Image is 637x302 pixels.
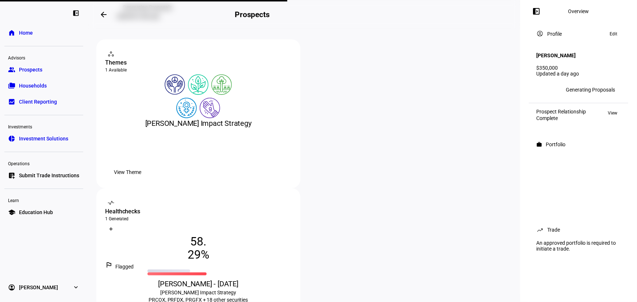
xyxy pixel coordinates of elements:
[566,87,615,93] div: Generating Proposals
[211,74,232,95] img: deforestation.colored.svg
[8,98,15,105] eth-mat-symbol: bid_landscape
[536,71,621,77] div: Updated a day ago
[105,216,292,222] div: 1 Generated
[532,7,541,16] mat-icon: left_panel_open
[114,165,141,179] span: View Theme
[4,94,83,109] a: bid_landscapeClient Reporting
[608,109,617,117] span: View
[536,53,576,58] h4: [PERSON_NAME]
[547,227,560,233] div: Trade
[203,235,206,248] span: .
[532,237,625,255] div: An approved portfolio is required to initiate a trade.
[4,78,83,93] a: folder_copyHouseholds
[4,158,83,168] div: Operations
[107,50,115,58] mat-icon: workspaces
[536,226,544,233] mat-icon: trending_up
[190,235,203,248] span: 58
[19,66,42,73] span: Prospects
[105,207,292,216] div: Healthchecks
[8,29,15,36] eth-mat-symbol: home
[72,9,80,17] eth-mat-symbol: left_panel_close
[99,10,108,19] mat-icon: arrow_backwards
[536,30,544,37] mat-icon: account_circle
[536,65,621,71] div: $350,000
[72,284,80,291] eth-mat-symbol: expand_more
[19,98,57,105] span: Client Reporting
[610,30,617,38] span: Edit
[176,98,197,118] img: womensRights.colored.svg
[536,109,586,115] div: Prospect Relationship
[536,115,586,121] div: Complete
[547,31,562,37] div: Profile
[105,67,292,73] div: 1 Available
[19,209,53,216] span: Education Hub
[19,135,68,142] span: Investment Solutions
[604,109,621,117] button: View
[546,142,565,147] div: Portfolio
[235,10,270,19] h2: Prospects
[536,30,621,38] eth-panel-overview-card-header: Profile
[123,289,274,296] div: [PERSON_NAME] Impact Strategy
[536,225,621,234] eth-panel-overview-card-header: Trade
[536,142,542,147] mat-icon: work
[8,284,15,291] eth-mat-symbol: account_circle
[19,284,58,291] span: [PERSON_NAME]
[19,172,79,179] span: Submit Trade Instructions
[105,279,292,289] div: [PERSON_NAME] - [DATE]
[105,118,292,128] div: [PERSON_NAME] Impact Strategy
[536,140,621,149] eth-panel-overview-card-header: Portfolio
[188,74,208,95] img: climateChange.colored.svg
[8,172,15,179] eth-mat-symbol: list_alt_add
[107,199,115,206] mat-icon: vital_signs
[201,248,209,261] span: %
[8,82,15,89] eth-mat-symbol: folder_copy
[8,209,15,216] eth-mat-symbol: school
[188,248,201,261] span: 29
[115,264,134,270] span: Flagged
[4,195,83,205] div: Learn
[8,66,15,73] eth-mat-symbol: group
[19,82,47,89] span: Households
[105,58,292,67] div: Themes
[165,74,185,95] img: humanRights.colored.svg
[4,26,83,40] a: homeHome
[568,8,589,14] div: Overview
[4,131,83,146] a: pie_chartInvestment Solutions
[8,135,15,142] eth-mat-symbol: pie_chart
[539,87,545,92] span: TH
[200,98,220,118] img: poverty.colored.svg
[4,52,83,62] div: Advisors
[19,29,33,36] span: Home
[4,62,83,77] a: groupProspects
[105,165,150,179] button: View Theme
[105,261,112,268] mat-icon: outlined_flag
[4,121,83,131] div: Investments
[606,30,621,38] button: Edit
